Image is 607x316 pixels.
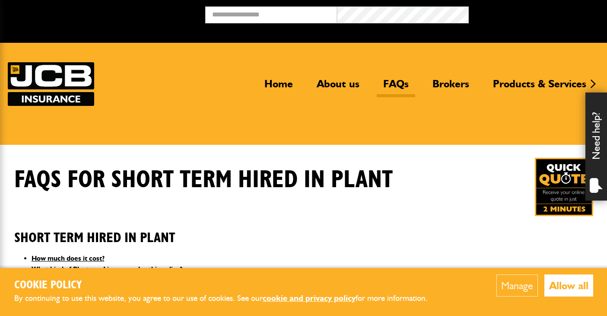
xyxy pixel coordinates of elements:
a: What kind of Plant can I insure under this policy? [32,265,182,273]
a: Get your insurance quote in just 2-minutes [535,158,593,216]
a: Brokers [426,77,476,97]
button: Manage [496,275,538,297]
a: FAQs [377,77,415,97]
a: cookie and privacy policy [263,293,356,303]
h2: Short Term Hired In Plant [14,217,593,246]
a: How much does it cost? [32,254,105,262]
img: Quick Quote [535,158,593,216]
button: Allow all [544,275,593,297]
a: Products & Services [486,77,593,97]
a: Home [258,77,299,97]
p: By continuing to use this website, you agree to our use of cookies. See our for more information. [14,292,442,305]
h1: FAQS for Short Term Hired In Plant [14,166,393,195]
img: JCB Insurance Services logo [8,62,94,106]
h2: Cookie Policy [14,279,442,292]
div: Need help? [585,93,607,201]
a: JCB Insurance Services [8,62,94,106]
button: Broker Login [469,6,601,20]
a: About us [310,77,366,97]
